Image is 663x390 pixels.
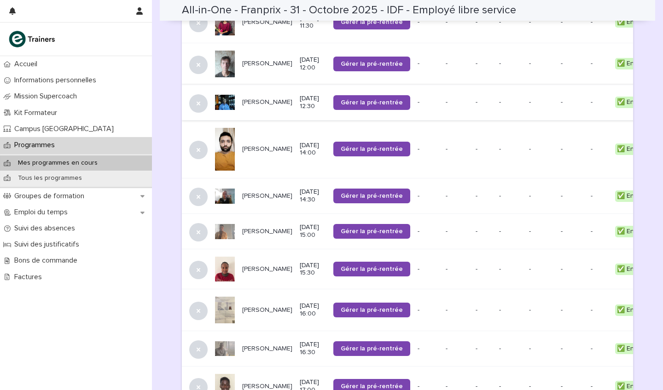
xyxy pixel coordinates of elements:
p: - [418,265,438,273]
p: - [418,18,438,26]
a: Gérer la pré-rentrée [333,189,410,203]
p: - [561,98,583,106]
p: - [561,192,583,200]
p: [PERSON_NAME] [242,18,292,26]
p: Accueil [11,60,45,69]
p: Tous les programmes [11,174,89,182]
span: Gérer la pré-rentrée [341,99,403,106]
p: - [476,98,492,106]
img: NJRt3cPH909usrc0EdTKSL1-YuaXDbgfYlYNbXZZjs4 [215,9,235,35]
img: cui8mZz22IZ4PlosKw2ICNNNYjFMs-po7GerkNzSqW0 [215,189,235,203]
p: [PERSON_NAME] [242,60,292,68]
p: - [529,228,553,235]
p: Factures [11,273,49,281]
p: - [418,145,438,153]
p: Groupes de formation [11,192,92,201]
p: Suivi des absences [11,224,82,233]
span: Gérer la pré-rentrée [341,266,403,272]
p: - [446,306,468,314]
p: [DATE] 11:30 [300,14,326,30]
p: Emploi du temps [11,208,75,217]
a: Gérer la pré-rentrée [333,224,410,239]
div: ✅ En cours [615,190,654,202]
p: - [499,60,522,68]
p: [PERSON_NAME] [242,345,292,353]
p: - [499,98,522,106]
p: - [561,228,583,235]
div: ✅ En cours [615,97,654,108]
p: Suivi des justificatifs [11,240,87,249]
img: duU4xBrRVaU-4XHJBNyjJ4uO2hTMEbzNKVaSOc1cMS8 [215,128,235,171]
p: - [476,145,492,153]
img: 1koGkvwWSqc_cTQ5BoFxnWCZL52e6uHtjntI8TZPD3M [215,51,235,77]
p: - [529,192,553,200]
p: - [446,265,468,273]
p: - [418,60,438,68]
p: - [591,60,608,68]
p: - [418,345,438,353]
p: - [446,98,468,106]
p: [DATE] 16:00 [300,302,326,318]
span: Gérer la pré-rentrée [341,146,403,152]
p: - [561,145,583,153]
p: - [418,98,438,106]
p: - [446,192,468,200]
img: K0CqGN7SDeD6s4JG8KQk [7,30,58,48]
span: Gérer la pré-rentrée [341,383,403,390]
p: - [499,145,522,153]
p: [PERSON_NAME] [242,192,292,200]
p: - [529,18,553,26]
div: ✅ En cours [615,304,654,316]
p: - [591,192,608,200]
span: Gérer la pré-rentrée [341,228,403,235]
p: - [561,265,583,273]
a: Gérer la pré-rentrée [333,341,410,356]
p: - [418,192,438,200]
span: Gérer la pré-rentrée [341,61,403,67]
span: Gérer la pré-rentrée [341,307,403,313]
p: - [529,145,553,153]
p: [DATE] 15:30 [300,262,326,277]
p: Bons de commande [11,256,85,265]
div: ✅ En cours [615,226,654,237]
p: - [499,265,522,273]
p: - [446,228,468,235]
p: - [499,306,522,314]
a: Gérer la pré-rentrée [333,95,410,110]
p: - [418,306,438,314]
p: [PERSON_NAME] [242,265,292,273]
p: - [591,98,608,106]
img: qmPtOMwPt_AEeWTGj4JcOV5LWo3wZPMR7gmQpllbs_4 [215,95,235,109]
p: - [476,60,492,68]
img: -uc7_GilG8ZVn5HYnR1JDja21S2Pb43zvUtOK_l1r2Y [215,341,235,356]
p: - [591,18,608,26]
p: - [499,192,522,200]
span: Gérer la pré-rentrée [341,19,403,25]
img: HmWlYOcuGizkAFSJOo9yPPeBB2CRFxFp8bJvsjae9i4 [215,297,235,323]
p: - [446,18,468,26]
div: ✅ En cours [615,264,654,275]
p: - [446,345,468,353]
p: Campus [GEOGRAPHIC_DATA] [11,125,121,133]
p: - [561,306,583,314]
p: [PERSON_NAME] [242,98,292,106]
p: - [591,228,608,235]
p: - [499,228,522,235]
p: - [499,18,522,26]
p: [DATE] 14:00 [300,142,326,157]
a: Gérer la pré-rentrée [333,262,410,276]
p: - [499,345,522,353]
p: - [529,345,553,353]
p: - [529,60,553,68]
p: - [591,345,608,353]
p: - [529,98,553,106]
a: Gérer la pré-rentrée [333,15,410,29]
p: [DATE] 15:00 [300,224,326,239]
p: - [476,192,492,200]
p: Programmes [11,141,62,149]
img: HBzT8pOtNk5NlqDx9HxO4EgQafLlPHx0-SNDAyKWRcQ [215,224,235,239]
p: Mes programmes en cours [11,159,105,167]
p: - [418,228,438,235]
p: - [476,265,492,273]
p: [DATE] 12:00 [300,56,326,72]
